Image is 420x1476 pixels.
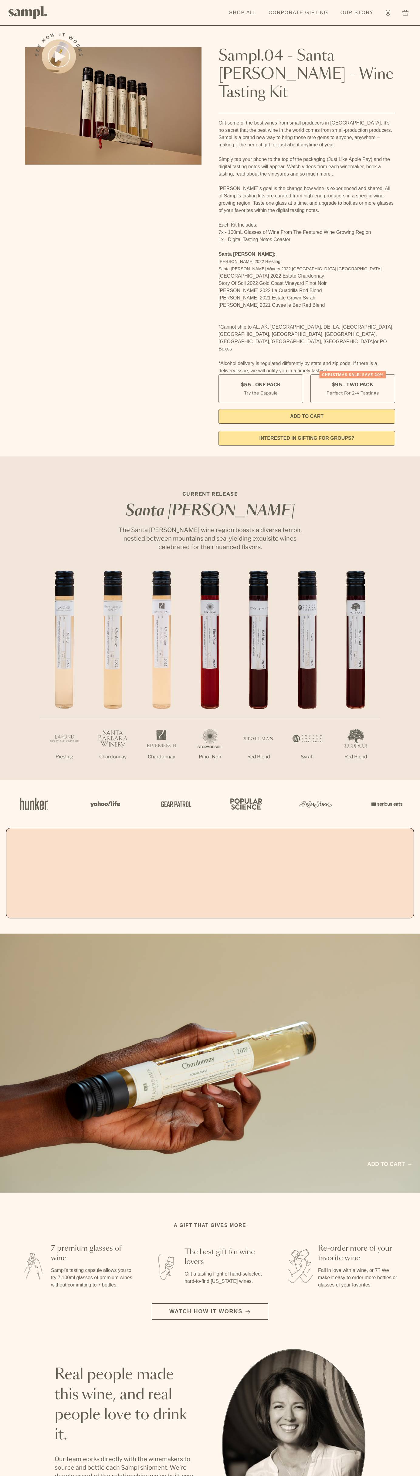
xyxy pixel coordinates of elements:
p: Syrah [283,753,331,760]
li: 2 / 7 [89,571,137,780]
span: $95 - Two Pack [332,381,374,388]
h2: A gift that gives more [174,1222,246,1229]
a: interested in gifting for groups? [218,431,395,446]
span: $55 - One Pack [241,381,281,388]
a: Add to cart [367,1160,412,1168]
li: 3 / 7 [137,571,186,780]
h1: Sampl.04 - Santa [PERSON_NAME] - Wine Tasting Kit [218,47,395,102]
button: Watch how it works [152,1303,268,1320]
h2: Real people made this wine, and real people love to drink it. [55,1365,198,1445]
p: Fall in love with a wine, or 7? We make it easy to order more bottles or glasses of your favorites. [318,1267,401,1289]
li: [GEOGRAPHIC_DATA] 2022 Estate Chardonnay [218,272,395,280]
img: Sampl logo [8,6,47,19]
p: Red Blend [331,753,380,760]
li: 1 / 7 [40,571,89,780]
img: Artboard_7_5b34974b-f019-449e-91fb-745f8d0877ee_x450.png [368,791,404,817]
a: Corporate Gifting [266,6,331,19]
li: Story Of Soil 2022 Gold Coast Vineyard Pinot Noir [218,280,395,287]
small: Try the Capsule [244,390,278,396]
p: Gift a tasting flight of hand-selected, hard-to-find [US_STATE] wines. [185,1270,267,1285]
span: [PERSON_NAME] 2022 Riesling [218,259,280,264]
strong: Santa [PERSON_NAME]: [218,251,276,257]
h3: 7 premium glasses of wine [51,1244,134,1263]
p: CURRENT RELEASE [113,490,307,498]
li: [PERSON_NAME] 2021 Cuvee le Bec Red Blend [218,302,395,309]
li: 4 / 7 [186,571,234,780]
p: Chardonnay [137,753,186,760]
img: Sampl.04 - Santa Barbara - Wine Tasting Kit [25,47,202,165]
div: Christmas SALE! Save 20% [320,371,386,378]
button: See how it works [42,39,76,73]
em: Santa [PERSON_NAME] [125,504,295,518]
span: , [269,339,270,344]
p: Sampl's tasting capsule allows you to try 7 100ml glasses of premium wines without committing to ... [51,1267,134,1289]
li: 7 / 7 [331,571,380,780]
img: Artboard_5_7fdae55a-36fd-43f7-8bfd-f74a06a2878e_x450.png [157,791,193,817]
h3: Re-order more of your favorite wine [318,1244,401,1263]
h3: The best gift for wine lovers [185,1247,267,1267]
span: Santa [PERSON_NAME] Winery 2022 [GEOGRAPHIC_DATA] [GEOGRAPHIC_DATA] [218,266,381,271]
img: Artboard_3_0b291449-6e8c-4d07-b2c2-3f3601a19cd1_x450.png [297,791,334,817]
p: Pinot Noir [186,753,234,760]
img: Artboard_6_04f9a106-072f-468a-bdd7-f11783b05722_x450.png [86,791,123,817]
button: Add to Cart [218,409,395,424]
a: Our Story [337,6,377,19]
li: [PERSON_NAME] 2021 Estate Grown Syrah [218,294,395,302]
small: Perfect For 2-4 Tastings [327,390,379,396]
p: Red Blend [234,753,283,760]
div: Gift some of the best wines from small producers in [GEOGRAPHIC_DATA]. It’s no secret that the be... [218,119,395,374]
li: 5 / 7 [234,571,283,780]
p: Riesling [40,753,89,760]
li: [PERSON_NAME] 2022 La Cuadrilla Red Blend [218,287,395,294]
li: 6 / 7 [283,571,331,780]
img: Artboard_1_c8cd28af-0030-4af1-819c-248e302c7f06_x450.png [16,791,52,817]
p: The Santa [PERSON_NAME] wine region boasts a diverse terroir, nestled between mountains and sea, ... [113,526,307,551]
span: [GEOGRAPHIC_DATA], [GEOGRAPHIC_DATA] [270,339,374,344]
p: Chardonnay [89,753,137,760]
img: Artboard_4_28b4d326-c26e-48f9-9c80-911f17d6414e_x450.png [227,791,263,817]
a: Shop All [226,6,259,19]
